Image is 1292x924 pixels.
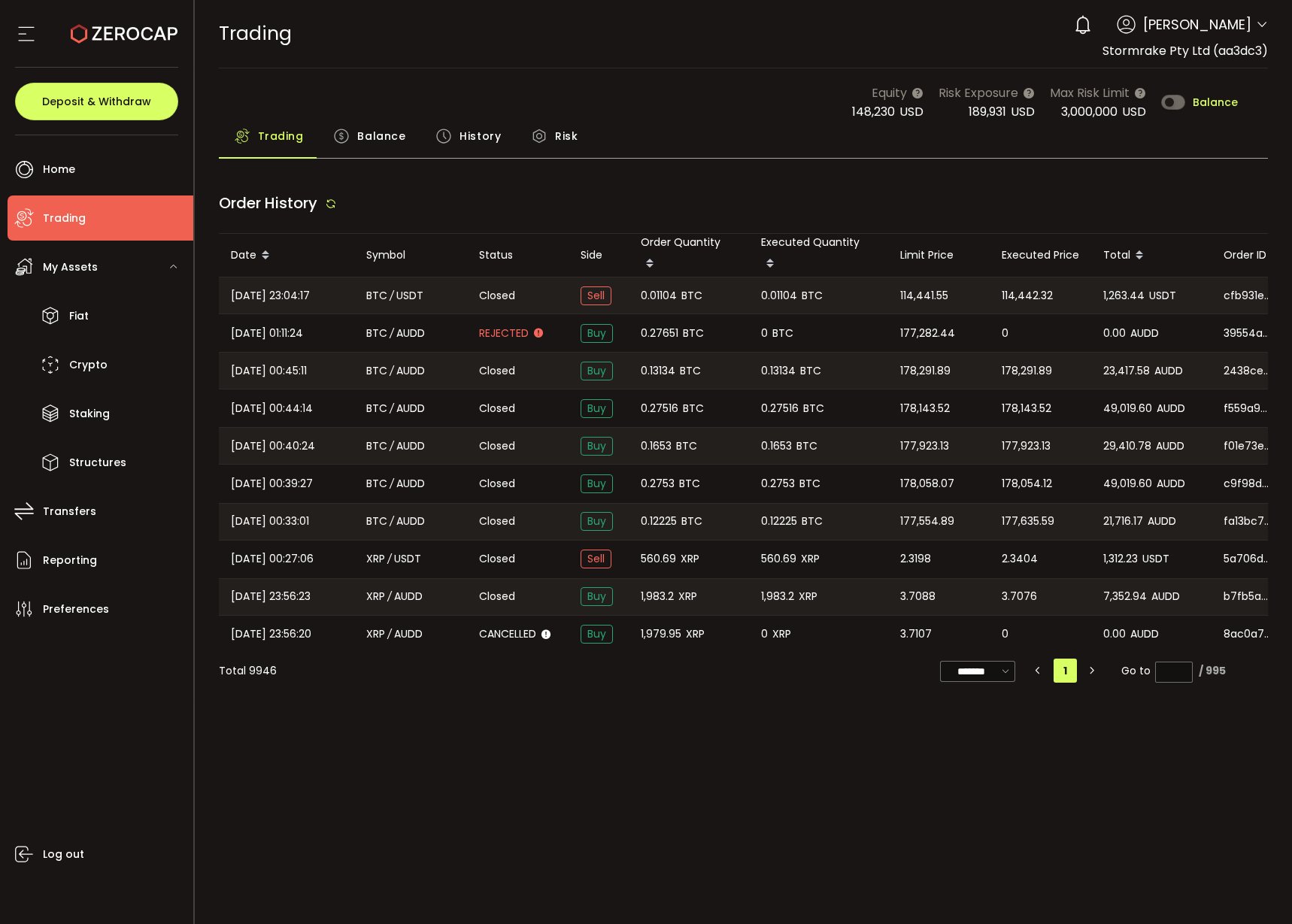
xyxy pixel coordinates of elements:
em: / [390,438,394,455]
span: Closed [479,288,515,304]
div: Date [219,243,354,268]
span: USD [899,103,924,120]
span: XRP [366,550,385,568]
span: Go to [1121,660,1193,681]
span: Trading [219,20,292,47]
span: XRP [681,550,699,568]
span: BTC [681,287,702,304]
div: Executed Price [990,247,1091,264]
div: Limit Price [888,247,990,264]
span: XRP [772,626,791,643]
span: 0.27651 [641,325,678,342]
span: 2438ce62-8d54-43a9-ad24-c83be03a1ede [1224,363,1272,379]
span: BTC [799,475,820,492]
span: Closed [479,401,515,417]
span: 178,054.12 [1002,475,1052,492]
span: BTC [366,438,387,455]
div: Symbol [354,247,467,264]
span: Buy [581,362,613,380]
span: 49,019.60 [1103,475,1152,492]
span: 148,230 [852,103,895,120]
span: USD [1011,103,1035,120]
span: 177,923.13 [1002,438,1051,455]
span: Closed [479,589,515,604]
span: Buy [581,587,613,606]
span: Closed [479,438,515,454]
span: 49,019.60 [1103,400,1152,417]
span: 3.7107 [900,626,932,643]
div: Total [1091,243,1212,268]
span: [DATE] 01:11:24 [231,325,303,342]
span: f559a9d6-4fdf-419a-aa39-312d725f302c [1224,401,1272,417]
span: Buy [581,512,613,531]
span: cfb931e9-a0bc-4f65-bdcd-ec4871b6c7cf [1224,288,1272,304]
span: 0.01104 [761,287,797,304]
span: BTC [803,400,824,417]
span: 0.1653 [761,438,792,455]
span: Structures [69,452,126,474]
span: USDT [1142,550,1169,568]
span: 39554aa9-6042-49e4-b071-96ec4b73fd97 [1224,326,1272,341]
div: Executed Quantity [749,234,888,277]
span: 8ac0a796-0cae-4bb6-8775-628c9c03e6f9 [1224,626,1272,642]
span: AUDD [396,400,425,417]
em: / [390,475,394,492]
span: BTC [683,400,704,417]
em: / [390,325,394,342]
span: 0.00 [1103,626,1126,643]
span: 177,282.44 [900,325,955,342]
span: 0.12225 [761,513,797,530]
span: 5a706d2f-c0bb-4f3e-bbaa-dc87e1ae2b71 [1224,551,1272,567]
span: 178,291.89 [1002,362,1052,380]
span: Balance [1193,97,1238,108]
span: 29,410.78 [1103,438,1151,455]
span: XRP [799,588,817,605]
span: BTC [772,325,793,342]
span: AUDD [1151,588,1180,605]
span: 189,931 [969,103,1006,120]
span: Transfers [43,501,96,523]
span: 560.69 [641,550,676,568]
span: XRP [366,626,385,643]
span: BTC [676,438,697,455]
span: b7fb5a53-f62b-46c8-ab79-6db0d7434975 [1224,589,1272,604]
em: / [390,400,394,417]
span: 0.1653 [641,438,672,455]
em: / [390,287,394,304]
iframe: Chat Widget [1217,852,1292,924]
span: AUDD [1154,362,1183,380]
span: 1,263.44 [1103,287,1145,304]
span: 177,923.13 [900,438,949,455]
span: BTC [802,287,823,304]
span: BTC [800,362,821,380]
span: Trading [258,121,304,151]
div: Side [569,247,629,264]
span: AUDD [1156,438,1184,455]
span: Buy [581,437,613,456]
span: AUDD [1157,475,1185,492]
span: 178,058.07 [900,475,954,492]
span: 0.27516 [641,400,678,417]
span: 178,143.52 [900,400,950,417]
span: BTC [796,438,817,455]
span: 1,983.2 [761,588,794,605]
span: Equity [872,83,907,102]
span: 178,291.89 [900,362,951,380]
span: Buy [581,625,613,644]
span: 0.27516 [761,400,799,417]
span: [DATE] 23:56:20 [231,626,311,643]
span: XRP [366,588,385,605]
em: / [387,588,392,605]
span: Max Risk Limit [1050,83,1130,102]
span: fa13bc74-f21d-4c1e-8dcb-7e84d945f9ea [1224,514,1272,529]
span: Reporting [43,550,97,571]
span: 21,716.17 [1103,513,1143,530]
span: Rejected [479,326,529,341]
span: 0.13134 [761,362,796,380]
span: Order History [219,192,317,214]
span: BTC [802,513,823,530]
span: BTC [679,475,700,492]
span: Cancelled [479,626,536,642]
span: XRP [678,588,697,605]
span: AUDD [396,362,425,380]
